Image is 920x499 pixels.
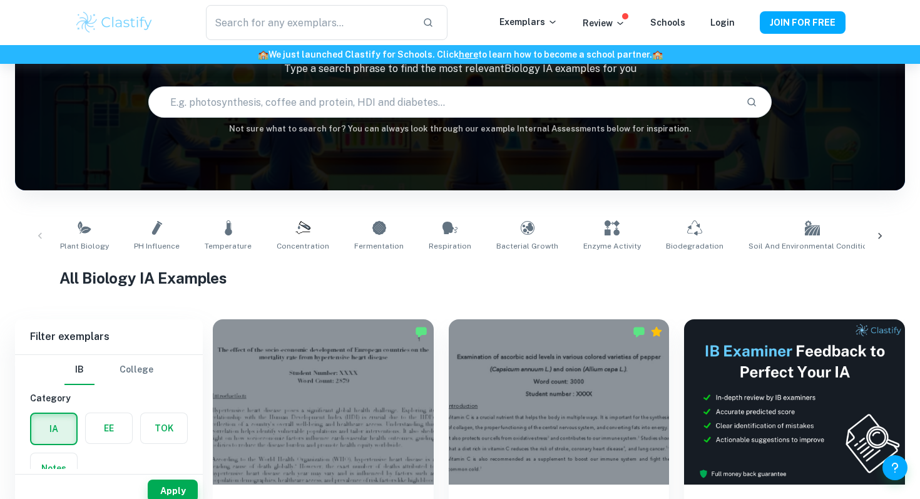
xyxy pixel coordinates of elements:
[59,267,861,289] h1: All Biology IA Examples
[429,240,471,252] span: Respiration
[760,11,846,34] button: JOIN FOR FREE
[15,123,905,135] h6: Not sure what to search for? You can always look through our example Internal Assessments below f...
[459,49,478,59] a: here
[354,240,404,252] span: Fermentation
[205,240,252,252] span: Temperature
[499,15,558,29] p: Exemplars
[258,49,268,59] span: 🏫
[277,240,329,252] span: Concentration
[64,355,95,385] button: IB
[15,61,905,76] p: Type a search phrase to find the most relevant Biology IA examples for you
[882,455,907,480] button: Help and Feedback
[30,391,188,405] h6: Category
[206,5,412,40] input: Search for any exemplars...
[583,16,625,30] p: Review
[60,240,109,252] span: Plant Biology
[149,85,735,120] input: E.g. photosynthesis, coffee and protein, HDI and diabetes...
[496,240,558,252] span: Bacterial Growth
[652,49,663,59] span: 🏫
[415,326,427,338] img: Marked
[666,240,723,252] span: Biodegradation
[31,414,76,444] button: IA
[134,240,180,252] span: pH Influence
[741,91,762,113] button: Search
[141,413,187,443] button: TOK
[64,355,153,385] div: Filter type choice
[650,326,663,338] div: Premium
[120,355,153,385] button: College
[710,18,735,28] a: Login
[3,48,917,61] h6: We just launched Clastify for Schools. Click to learn how to become a school partner.
[684,319,905,485] img: Thumbnail
[74,10,154,35] img: Clastify logo
[15,319,203,354] h6: Filter exemplars
[31,453,77,483] button: Notes
[86,413,132,443] button: EE
[583,240,641,252] span: Enzyme Activity
[749,240,876,252] span: Soil and Environmental Conditions
[633,326,645,338] img: Marked
[650,18,685,28] a: Schools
